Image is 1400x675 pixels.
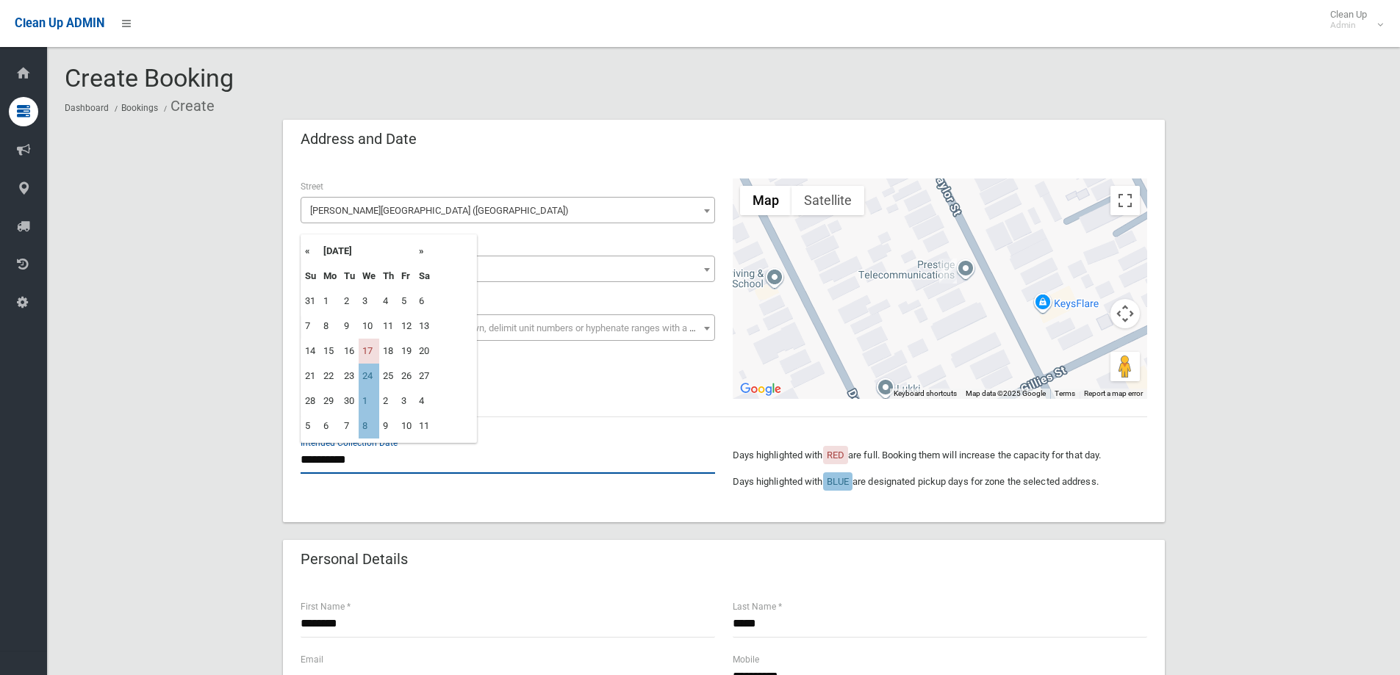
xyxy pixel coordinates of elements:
td: 10 [398,414,415,438]
a: Terms (opens in new tab) [1055,389,1075,397]
td: 26 [398,364,415,389]
button: Show street map [740,186,791,215]
span: Clean Up ADMIN [15,16,104,30]
td: 31 [301,289,320,314]
td: 2 [340,289,359,314]
a: Dashboard [65,103,109,113]
td: 7 [340,414,359,438]
td: 23 [340,364,359,389]
th: Sa [415,264,434,289]
td: 1 [359,389,379,414]
td: 25 [379,364,398,389]
th: Mo [320,264,340,289]
td: 21 [301,364,320,389]
td: 3 [359,289,379,314]
header: Address and Date [283,125,434,154]
span: BLUE [827,476,849,487]
td: 5 [398,289,415,314]
td: 30 [340,389,359,414]
td: 7 [301,314,320,339]
span: Select the unit number from the dropdown, delimit unit numbers or hyphenate ranges with a comma [310,322,721,333]
span: RED [827,450,844,461]
td: 20 [415,339,434,364]
th: « [301,239,320,264]
th: We [359,264,379,289]
td: 29 [320,389,340,414]
td: 6 [415,289,434,314]
header: Personal Details [283,545,426,574]
td: 4 [379,289,398,314]
button: Map camera controls [1110,299,1140,328]
td: 12 [398,314,415,339]
td: 3 [398,389,415,414]
p: Days highlighted with are full. Booking them will increase the capacity for that day. [733,447,1147,464]
td: 11 [379,314,398,339]
a: Report a map error [1084,389,1143,397]
td: 9 [340,314,359,339]
span: 51 [301,256,715,282]
button: Show satellite imagery [791,186,864,215]
span: Create Booking [65,63,234,93]
td: 5 [301,414,320,438]
span: Taylor Street (LAKEMBA 2195) [301,197,715,223]
th: Fr [398,264,415,289]
td: 8 [359,414,379,438]
td: 6 [320,414,340,438]
td: 24 [359,364,379,389]
td: 9 [379,414,398,438]
td: 19 [398,339,415,364]
td: 2 [379,389,398,414]
td: 18 [379,339,398,364]
button: Drag Pegman onto the map to open Street View [1110,352,1140,381]
span: Map data ©2025 Google [966,389,1046,397]
button: Keyboard shortcuts [894,389,957,399]
button: Toggle fullscreen view [1110,186,1140,215]
td: 27 [415,364,434,389]
td: 13 [415,314,434,339]
li: Create [160,93,215,120]
th: Tu [340,264,359,289]
a: Bookings [121,103,158,113]
th: [DATE] [320,239,415,264]
th: Su [301,264,320,289]
td: 1 [320,289,340,314]
td: 8 [320,314,340,339]
th: » [415,239,434,264]
span: Clean Up [1323,9,1382,31]
td: 4 [415,389,434,414]
td: 10 [359,314,379,339]
p: Days highlighted with are designated pickup days for zone the selected address. [733,473,1147,491]
td: 11 [415,414,434,438]
th: Th [379,264,398,289]
div: 51 Taylor Street, LAKEMBA NSW 2195 [939,259,957,284]
small: Admin [1330,20,1367,31]
td: 17 [359,339,379,364]
img: Google [736,380,785,399]
td: 15 [320,339,340,364]
a: Open this area in Google Maps (opens a new window) [736,380,785,399]
td: 16 [340,339,359,364]
span: 51 [304,259,711,280]
td: 28 [301,389,320,414]
td: 22 [320,364,340,389]
td: 14 [301,339,320,364]
span: Taylor Street (LAKEMBA 2195) [304,201,711,221]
